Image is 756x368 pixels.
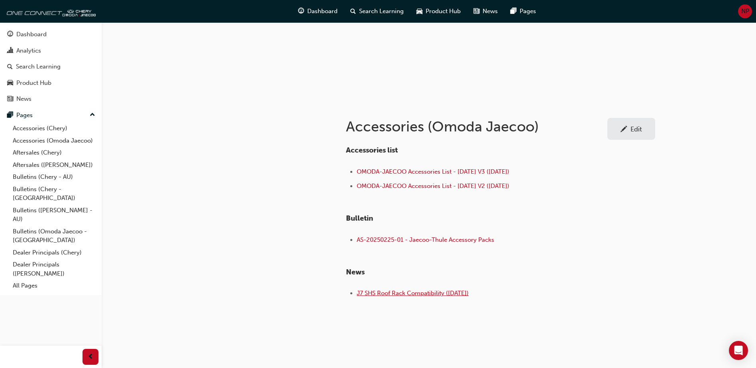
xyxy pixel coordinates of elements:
span: news-icon [473,6,479,16]
a: Bulletins (Omoda Jaecoo - [GEOGRAPHIC_DATA]) [10,225,98,247]
a: Aftersales (Chery) [10,147,98,159]
div: Search Learning [16,62,61,71]
a: Edit [607,118,655,140]
span: NP [741,7,749,16]
span: guage-icon [7,31,13,38]
a: news-iconNews [467,3,504,20]
a: pages-iconPages [504,3,542,20]
span: Pages [520,7,536,16]
a: Accessories (Omoda Jaecoo) [10,135,98,147]
div: Open Intercom Messenger [729,341,748,360]
a: Dealer Principals (Chery) [10,247,98,259]
a: Accessories (Chery) [10,122,98,135]
span: News [483,7,498,16]
span: ​News [346,268,365,276]
span: car-icon [416,6,422,16]
a: Bulletins (Chery - [GEOGRAPHIC_DATA]) [10,183,98,204]
span: search-icon [7,63,13,70]
a: All Pages [10,280,98,292]
button: NP [738,4,752,18]
a: OMODA-JAECOO Accessories List - [DATE] V3 ([DATE]) [357,168,509,175]
div: Pages [16,111,33,120]
span: news-icon [7,96,13,103]
button: Pages [3,108,98,123]
span: Search Learning [359,7,404,16]
a: Dashboard [3,27,98,42]
a: Search Learning [3,59,98,74]
a: Bulletins (Chery - AU) [10,171,98,183]
button: DashboardAnalyticsSearch LearningProduct HubNews [3,25,98,108]
a: Analytics [3,43,98,58]
span: Accessories list [346,146,398,155]
a: OMODA-JAECOO Accessories List - [DATE] V2 ([DATE]) [357,182,509,190]
a: Aftersales ([PERSON_NAME]) [10,159,98,171]
img: oneconnect [4,3,96,19]
span: search-icon [350,6,356,16]
a: search-iconSearch Learning [344,3,410,20]
span: prev-icon [88,352,94,362]
a: Product Hub [3,76,98,90]
span: chart-icon [7,47,13,55]
span: car-icon [7,80,13,87]
a: J7 SHS Roof Rack Compatibility ([DATE]) [357,290,469,297]
div: News [16,94,31,104]
a: Dealer Principals ([PERSON_NAME]) [10,258,98,280]
span: Dashboard [307,7,338,16]
span: guage-icon [298,6,304,16]
a: car-iconProduct Hub [410,3,467,20]
a: AS-20250225-01 - Jaecoo-Thule Accessory Packs [357,236,494,243]
a: Bulletins ([PERSON_NAME] - AU) [10,204,98,225]
a: guage-iconDashboard [292,3,344,20]
span: Product Hub [426,7,461,16]
div: Product Hub [16,78,51,88]
h1: Accessories (Omoda Jaecoo) [346,118,607,135]
div: Analytics [16,46,41,55]
span: pages-icon [511,6,516,16]
span: pages-icon [7,112,13,119]
a: News [3,92,98,106]
span: Bulletin [346,214,373,223]
div: Dashboard [16,30,47,39]
span: pencil-icon [621,126,627,134]
span: up-icon [90,110,95,120]
div: Edit [630,125,642,133]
